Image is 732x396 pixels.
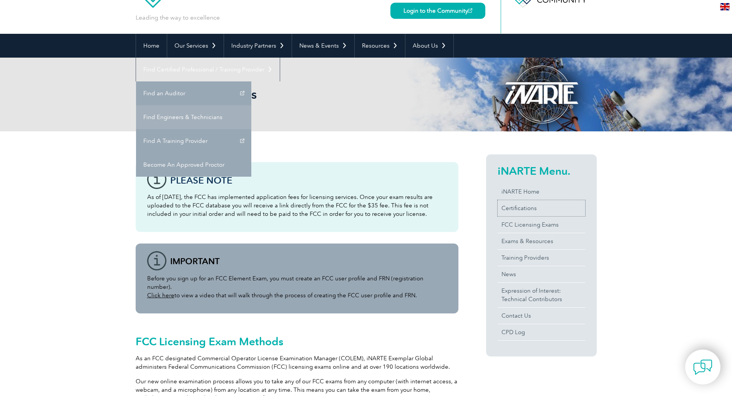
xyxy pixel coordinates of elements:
a: Click here [147,292,174,299]
a: About Us [405,34,453,58]
a: Find Engineers & Technicians [136,105,251,129]
img: contact-chat.png [693,358,712,377]
a: Our Services [167,34,224,58]
a: iNARTE Home [498,184,585,200]
p: As of [DATE], the FCC has implemented application fees for licensing services. Once your exam res... [147,193,447,218]
a: Become An Approved Proctor [136,153,251,177]
p: Before you sign up for an FCC Element Exam, you must create an FCC user profile and FRN (registra... [147,274,447,300]
a: News [498,266,585,282]
a: Exams & Resources [498,233,585,249]
a: News & Events [292,34,354,58]
a: CPD Log [498,324,585,340]
a: Expression of Interest:Technical Contributors [498,283,585,307]
p: As an FCC designated Commercial Operator License Examination Manager (COLEM), iNARTE Exemplar Glo... [136,354,458,371]
h3: Please note [170,176,447,185]
a: Industry Partners [224,34,292,58]
a: Find A Training Provider [136,129,251,153]
a: Home [136,34,167,58]
p: Leading the way to excellence [136,13,220,22]
h2: iNARTE Menu. [498,165,585,177]
a: Contact Us [498,308,585,324]
a: Find an Auditor [136,81,251,105]
a: Resources [355,34,405,58]
a: Login to the Community [390,3,485,19]
a: FCC Licensing Exams [498,217,585,233]
a: Certifications [498,200,585,216]
h2: FCC Licensing Exams [136,88,458,101]
a: Find Certified Professional / Training Provider [136,58,280,81]
a: Training Providers [498,250,585,266]
h2: FCC Licensing Exam Methods [136,335,458,348]
img: open_square.png [468,8,472,13]
img: en [720,3,730,10]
